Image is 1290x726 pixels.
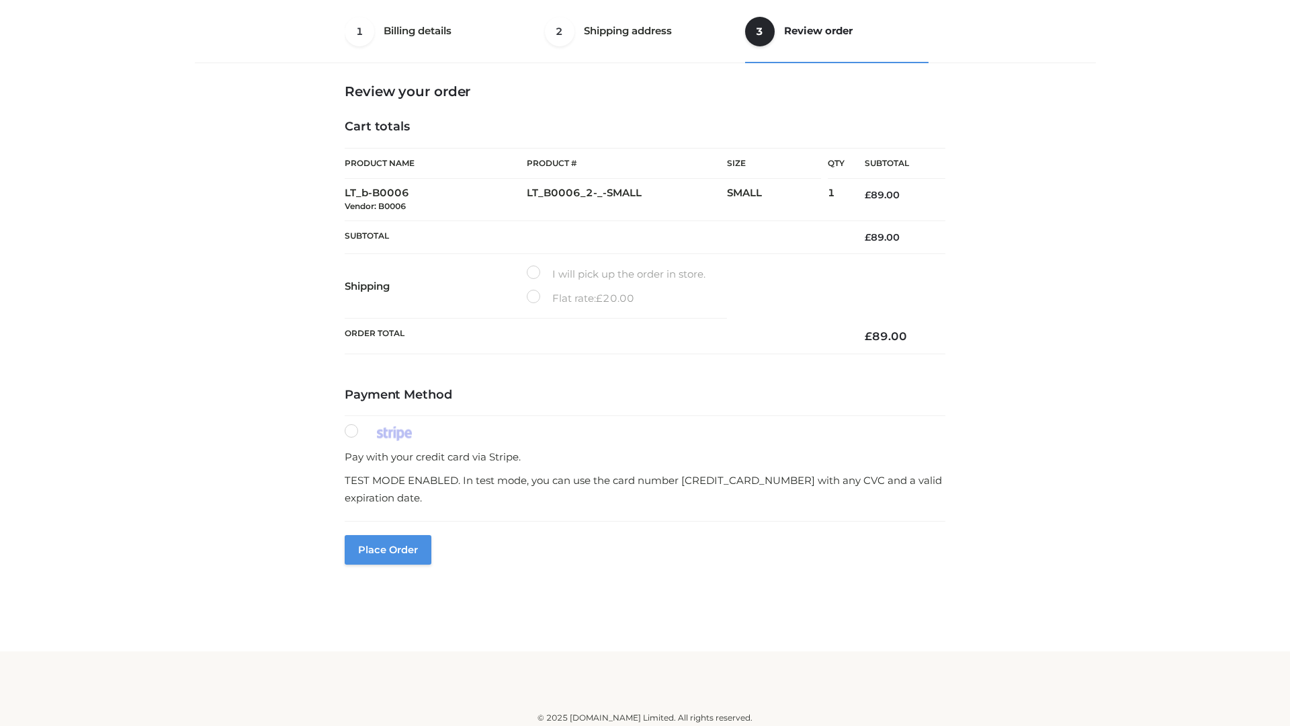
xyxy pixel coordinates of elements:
bdi: 20.00 [596,292,634,305]
h4: Payment Method [345,388,945,403]
p: TEST MODE ENABLED. In test mode, you can use the card number [CREDIT_CARD_NUMBER] with any CVC an... [345,472,945,506]
label: I will pick up the order in store. [527,266,705,283]
td: SMALL [727,179,828,221]
div: © 2025 [DOMAIN_NAME] Limited. All rights reserved. [200,711,1090,725]
th: Product Name [345,148,527,179]
p: Pay with your credit card via Stripe. [345,448,945,466]
span: £ [865,231,871,243]
h3: Review your order [345,83,945,99]
span: £ [596,292,603,305]
bdi: 89.00 [865,329,907,343]
th: Subtotal [845,149,945,179]
span: £ [865,189,871,201]
th: Shipping [345,254,527,319]
bdi: 89.00 [865,189,900,201]
th: Product # [527,148,727,179]
th: Subtotal [345,220,845,253]
button: Place order [345,535,431,565]
bdi: 89.00 [865,231,900,243]
td: 1 [828,179,845,221]
th: Size [727,149,821,179]
th: Qty [828,148,845,179]
h4: Cart totals [345,120,945,134]
th: Order Total [345,319,845,354]
label: Flat rate: [527,290,634,307]
small: Vendor: B0006 [345,201,406,211]
td: LT_b-B0006 [345,179,527,221]
td: LT_B0006_2-_-SMALL [527,179,727,221]
span: £ [865,329,872,343]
